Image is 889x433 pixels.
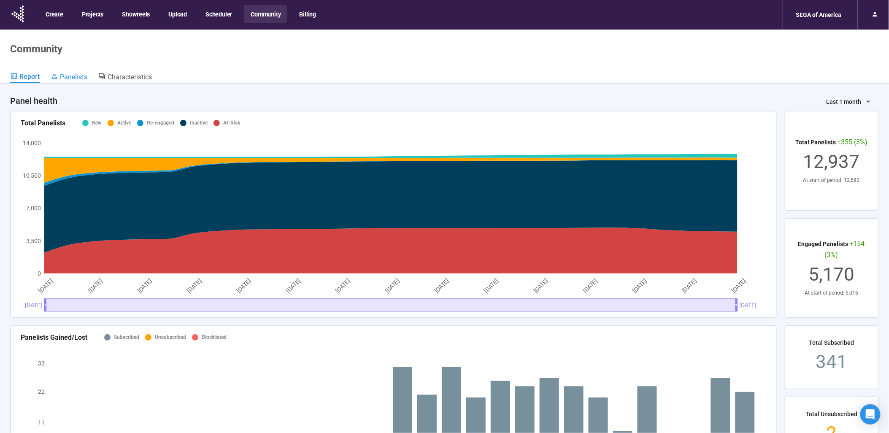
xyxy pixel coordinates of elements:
div: 5,170 [795,260,868,289]
a: Report [10,72,40,83]
tspan: [DATE] [186,277,203,294]
div: Inactive [190,119,208,127]
tspan: [DATE] [532,277,549,294]
tspan: [DATE] [632,277,649,294]
tspan: [DATE] [87,277,104,294]
div: New [92,119,102,127]
tspan: [DATE] [730,277,747,294]
tspan: [DATE] [136,277,153,294]
button: Create [39,5,69,23]
div: Total Subscribed [809,338,854,347]
tspan: [DATE] [582,277,599,294]
div: Active [117,119,131,127]
tspan: [DATE] [334,277,351,294]
div: Subscribed [114,333,139,341]
div: 341 [809,347,854,376]
span: Characteristics [108,73,152,81]
button: Upload [162,5,193,23]
tspan: 0 [38,270,41,277]
button: Last 1 month [820,95,879,108]
button: Scheduler [199,5,238,23]
tspan: [DATE] [37,277,54,294]
div: Total Unsubscribed [806,409,858,419]
span: Panelists [60,73,87,81]
div: Open Intercom Messenger [860,404,881,425]
tspan: [DATE] [483,277,500,294]
div: Total Panelists [21,118,65,128]
button: Billing [293,5,322,23]
div: At start of period: 5,016 [795,289,868,297]
tspan: [DATE] [433,277,450,294]
div: 12,937 [796,147,868,176]
div: SEGA of America [791,7,847,23]
span: +154 (3%) [825,240,865,258]
tspan: 7,000 [26,205,41,211]
span: Last 1 month [827,97,862,106]
tspan: [DATE] [285,277,302,294]
span: Engaged Panelists [798,241,848,247]
div: At-Risk [223,119,240,127]
button: Projects [75,5,109,23]
tspan: 33 [38,360,45,367]
a: Panelists [51,72,87,83]
h1: Community [10,43,62,55]
span: +355 (3%) [838,138,868,146]
tspan: 14,000 [23,140,41,146]
span: Report [19,73,40,81]
tspan: [DATE] [235,277,252,294]
span: Total Panelists [796,139,836,146]
div: Panelists Gained/Lost [21,332,87,343]
div: Re-engaged [147,119,174,127]
tspan: [DATE] [681,277,698,294]
a: Characteristics [98,72,152,83]
button: Community [244,5,286,23]
tspan: [DATE] [384,277,401,294]
button: Showreels [115,5,156,23]
tspan: 10,500 [23,172,41,179]
div: At start of period: 12,582 [796,176,868,184]
div: Blocklisted [202,333,227,341]
h4: Panel health [10,95,57,107]
div: Unsubscribed [155,333,186,341]
tspan: 22 [38,388,45,395]
tspan: 3,500 [26,237,41,244]
tspan: 11 [38,419,45,426]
